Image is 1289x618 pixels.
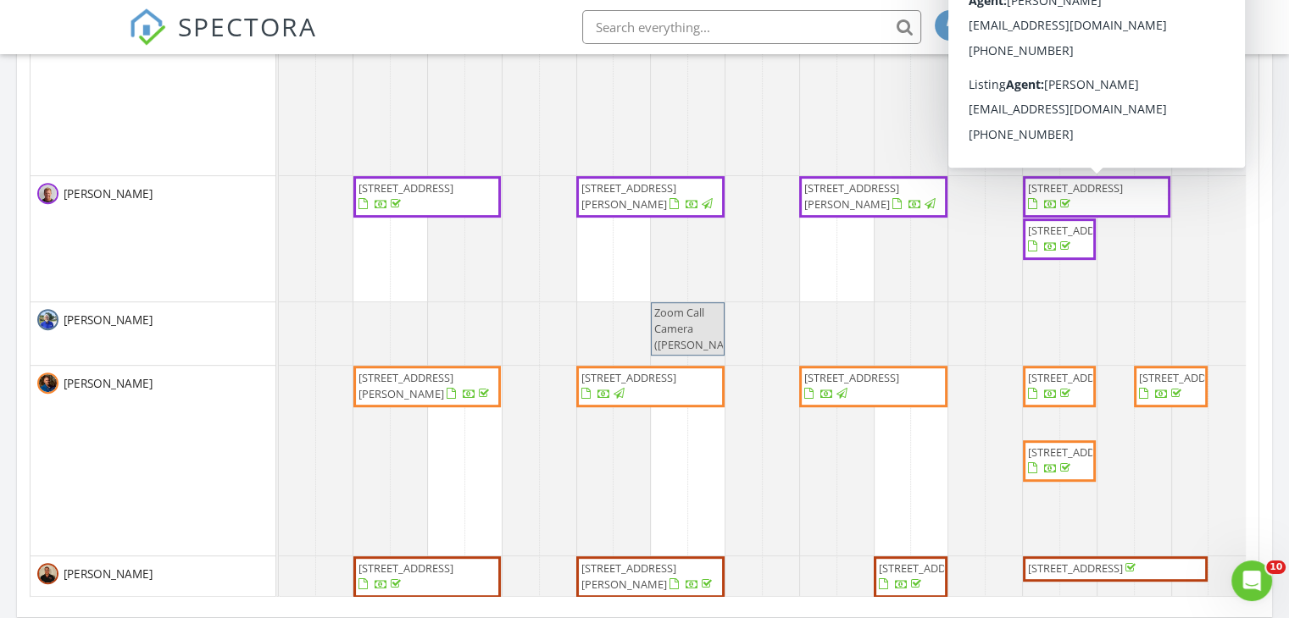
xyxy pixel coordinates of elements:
[983,27,1149,44] div: Double Scope Inspections
[1028,370,1123,385] span: [STREET_ADDRESS]
[1028,560,1123,576] span: [STREET_ADDRESS]
[129,8,166,46] img: The Best Home Inspection Software - Spectora
[804,370,899,385] span: [STREET_ADDRESS]
[37,309,58,330] img: tom_stance_3.jpg
[1028,444,1123,460] span: [STREET_ADDRESS]
[581,560,676,592] span: [STREET_ADDRESS][PERSON_NAME]
[582,10,921,44] input: Search everything...
[37,372,58,394] img: joe_headshot.jpg
[581,180,676,212] span: [STREET_ADDRESS][PERSON_NAME]
[804,180,899,212] span: [STREET_ADDRESS][PERSON_NAME]
[358,180,453,196] span: [STREET_ADDRESS]
[60,566,156,582] span: [PERSON_NAME]
[129,23,317,58] a: SPECTORA
[1028,223,1123,238] span: [STREET_ADDRESS]
[358,560,453,576] span: [STREET_ADDRESS]
[1231,560,1272,601] iframe: Intercom live chat
[37,183,58,204] img: mark_benson.jpeg
[879,560,974,576] span: [STREET_ADDRESS]
[358,370,453,401] span: [STREET_ADDRESS][PERSON_NAME]
[1266,560,1286,574] span: 10
[37,563,58,584] img: img_20241026_123815.jpg
[178,8,317,44] span: SPECTORA
[60,312,156,328] span: [PERSON_NAME]
[1028,180,1123,196] span: [STREET_ADDRESS]
[581,370,676,385] span: [STREET_ADDRESS]
[60,375,156,392] span: [PERSON_NAME]
[1139,370,1234,385] span: [STREET_ADDRESS]
[654,305,747,352] span: Zoom Call Camera ([PERSON_NAME])
[1026,10,1136,27] div: [PERSON_NAME]
[60,185,156,202] span: [PERSON_NAME]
